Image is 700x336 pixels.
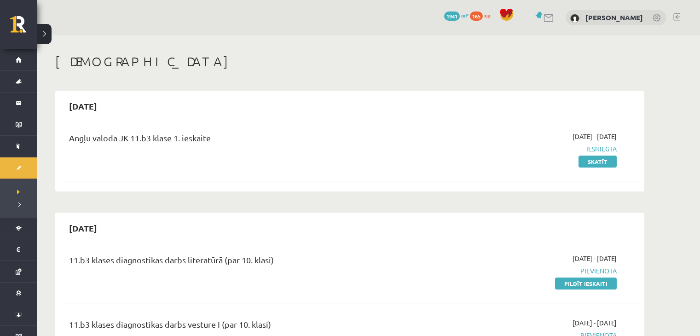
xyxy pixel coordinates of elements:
div: 11.b3 klases diagnostikas darbs vēsturē I (par 10. klasi) [69,318,429,335]
h2: [DATE] [60,95,106,117]
div: 11.b3 klases diagnostikas darbs literatūrā (par 10. klasi) [69,254,429,271]
div: Angļu valoda JK 11.b3 klase 1. ieskaite [69,132,429,149]
span: Iesniegta [443,144,617,154]
a: 1941 mP [444,12,469,19]
span: 1941 [444,12,460,21]
span: 165 [470,12,483,21]
a: 165 xp [470,12,495,19]
a: [PERSON_NAME] [585,13,643,22]
span: [DATE] - [DATE] [573,318,617,328]
span: Pievienota [443,266,617,276]
h2: [DATE] [60,217,106,239]
span: [DATE] - [DATE] [573,254,617,263]
a: Skatīt [579,156,617,168]
h1: [DEMOGRAPHIC_DATA] [55,54,644,70]
span: xp [484,12,490,19]
a: Pildīt ieskaiti [555,278,617,290]
a: Rīgas 1. Tālmācības vidusskola [10,16,37,39]
span: [DATE] - [DATE] [573,132,617,141]
span: mP [461,12,469,19]
img: Adriana Skurbe [570,14,579,23]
